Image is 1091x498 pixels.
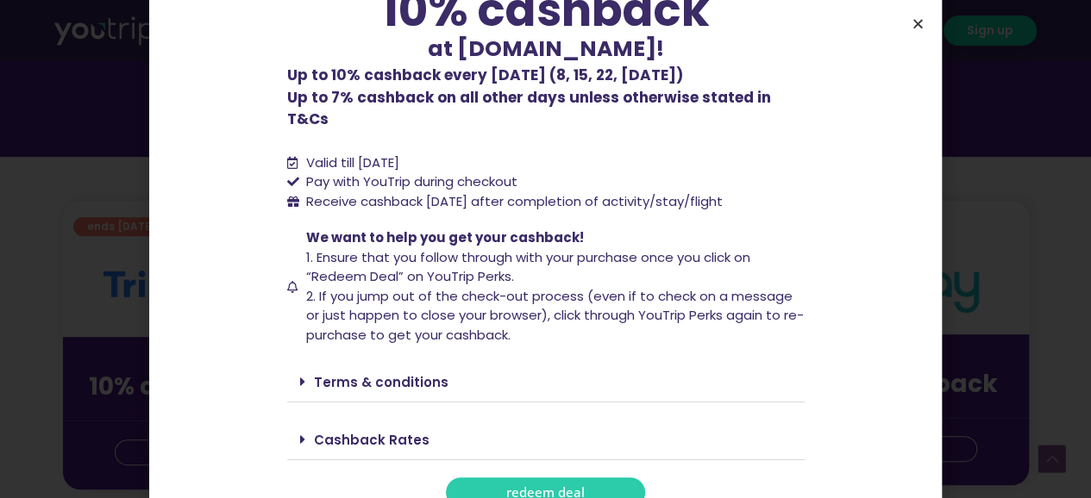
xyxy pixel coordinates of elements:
span: Pay with YouTrip during checkout [302,172,517,192]
b: Up to 10% cashback every [DATE] (8, 15, 22, [DATE]) [287,65,683,85]
div: Terms & conditions [287,362,805,402]
p: Up to 7% cashback on all other days unless otherwise stated in T&Cs [287,65,805,131]
a: Cashback Rates [314,431,430,449]
a: Terms & conditions [314,373,448,391]
span: 1. Ensure that you follow through with your purchase once you click on “Redeem Deal” on YouTrip P... [306,248,750,286]
span: We want to help you get your cashback! [306,228,584,246]
span: Receive cashback [DATE] after completion of activity/stay/flight [306,192,723,210]
span: 2. If you jump out of the check-out process (even if to check on a message or just happen to clos... [306,287,804,344]
div: Cashback Rates [287,420,805,460]
a: Close [912,17,925,30]
span: Valid till [DATE] [306,153,399,171]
